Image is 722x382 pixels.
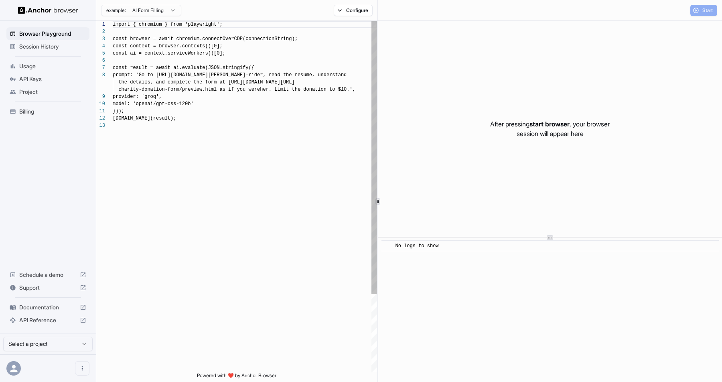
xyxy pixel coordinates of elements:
[6,60,89,73] div: Usage
[19,271,77,279] span: Schedule a demo
[96,122,105,129] div: 13
[19,303,77,311] span: Documentation
[6,73,89,85] div: API Keys
[106,7,126,14] span: example:
[113,22,223,27] span: import { chromium } from 'playwright';
[96,57,105,64] div: 6
[113,94,162,100] span: provider: 'groq',
[113,116,176,121] span: [DOMAIN_NAME](result);
[96,21,105,28] div: 1
[96,50,105,57] div: 5
[529,120,570,128] span: start browser
[75,361,89,376] button: Open menu
[19,284,77,292] span: Support
[96,35,105,43] div: 3
[197,372,276,382] span: Powered with ❤️ by Anchor Browser
[6,314,89,327] div: API Reference
[96,100,105,108] div: 10
[6,281,89,294] div: Support
[19,108,86,116] span: Billing
[96,115,105,122] div: 12
[96,108,105,115] div: 11
[113,51,225,56] span: const ai = context.serviceWorkers()[0];
[334,5,373,16] button: Configure
[6,105,89,118] div: Billing
[113,36,257,42] span: const browser = await chromium.connectOverCDP(conn
[96,71,105,79] div: 8
[6,40,89,53] div: Session History
[113,43,223,49] span: const context = browser.contexts()[0];
[6,268,89,281] div: Schedule a demo
[243,79,295,85] span: [DOMAIN_NAME][URL]
[19,75,86,83] span: API Keys
[113,101,194,107] span: model: 'openai/gpt-oss-120b'
[19,43,86,51] span: Session History
[19,88,86,96] span: Project
[6,301,89,314] div: Documentation
[6,27,89,40] div: Browser Playground
[19,316,77,324] span: API Reference
[113,65,254,71] span: const result = await ai.evaluate(JSON.stringify({
[96,43,105,50] div: 4
[245,72,347,78] span: -rider, read the resume, understand
[385,242,389,250] span: ​
[19,30,86,38] span: Browser Playground
[118,87,260,92] span: charity-donation-form/preview.html as if you were
[18,6,78,14] img: Anchor Logo
[490,119,610,138] p: After pressing , your browser session will appear here
[257,36,298,42] span: ectionString);
[96,93,105,100] div: 9
[260,87,355,92] span: her. Limit the donation to $10.',
[395,243,439,249] span: No logs to show
[96,64,105,71] div: 7
[113,108,124,114] span: }));
[113,72,245,78] span: prompt: 'Go to [URL][DOMAIN_NAME][PERSON_NAME]
[118,79,243,85] span: the details, and complete the form at [URL]
[96,28,105,35] div: 2
[19,62,86,70] span: Usage
[6,85,89,98] div: Project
